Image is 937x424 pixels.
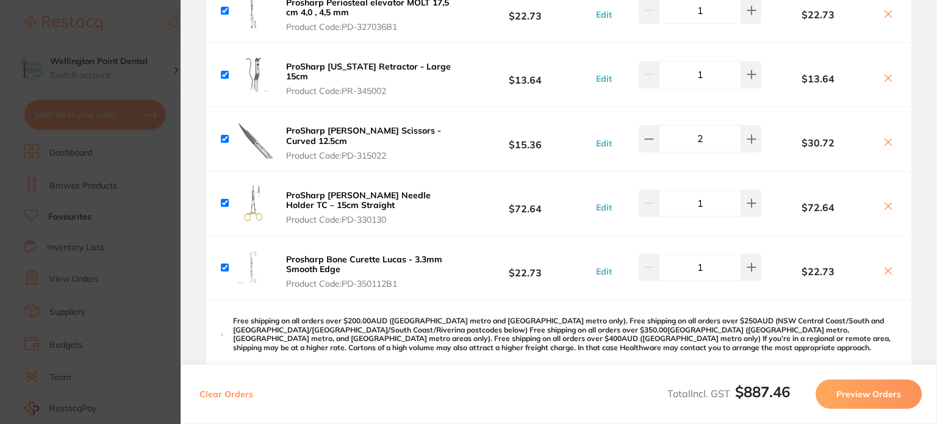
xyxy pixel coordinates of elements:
[592,73,616,84] button: Edit
[458,63,593,86] b: $13.64
[286,61,451,82] b: ProSharp [US_STATE] Retractor - Large 15cm
[458,256,593,279] b: $22.73
[286,215,454,225] span: Product Code: PD-330130
[286,22,454,32] span: Product Code: PD-327036B1
[282,61,458,96] button: ProSharp [US_STATE] Retractor - Large 15cm Product Code:PR-345002
[282,190,458,225] button: ProSharp [PERSON_NAME] Needle Holder TC – 15cm Straight Product Code:PD-330130
[286,125,441,146] b: ProSharp [PERSON_NAME] Scissors - Curved 12.5cm
[592,9,616,20] button: Edit
[761,137,875,148] b: $30.72
[592,266,616,277] button: Edit
[816,379,922,409] button: Preview Orders
[458,128,593,150] b: $15.36
[761,9,875,20] b: $22.73
[234,120,273,159] img: dGprdnpmdg
[233,317,897,352] p: Free shipping on all orders over $200.00AUD ([GEOGRAPHIC_DATA] metro and [GEOGRAPHIC_DATA] metro ...
[286,279,454,289] span: Product Code: PD-350112B1
[667,387,790,400] span: Total Incl. GST
[282,254,458,289] button: Prosharp Bone Curette Lucas - 3.3mm Smooth Edge Product Code:PD-350112B1
[761,73,875,84] b: $13.64
[234,248,273,287] img: dGZyczkyOA
[234,184,273,223] img: eHdxeTVuYw
[286,86,454,96] span: Product Code: PR-345002
[592,138,616,149] button: Edit
[761,202,875,213] b: $72.64
[592,202,616,213] button: Edit
[286,190,431,210] b: ProSharp [PERSON_NAME] Needle Holder TC – 15cm Straight
[735,383,790,401] b: $887.46
[458,192,593,215] b: $72.64
[761,266,875,277] b: $22.73
[234,55,273,94] img: M3dudjR2OQ
[282,125,458,160] button: ProSharp [PERSON_NAME] Scissors - Curved 12.5cm Product Code:PD-315022
[196,379,257,409] button: Clear Orders
[286,151,454,160] span: Product Code: PD-315022
[286,254,442,275] b: Prosharp Bone Curette Lucas - 3.3mm Smooth Edge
